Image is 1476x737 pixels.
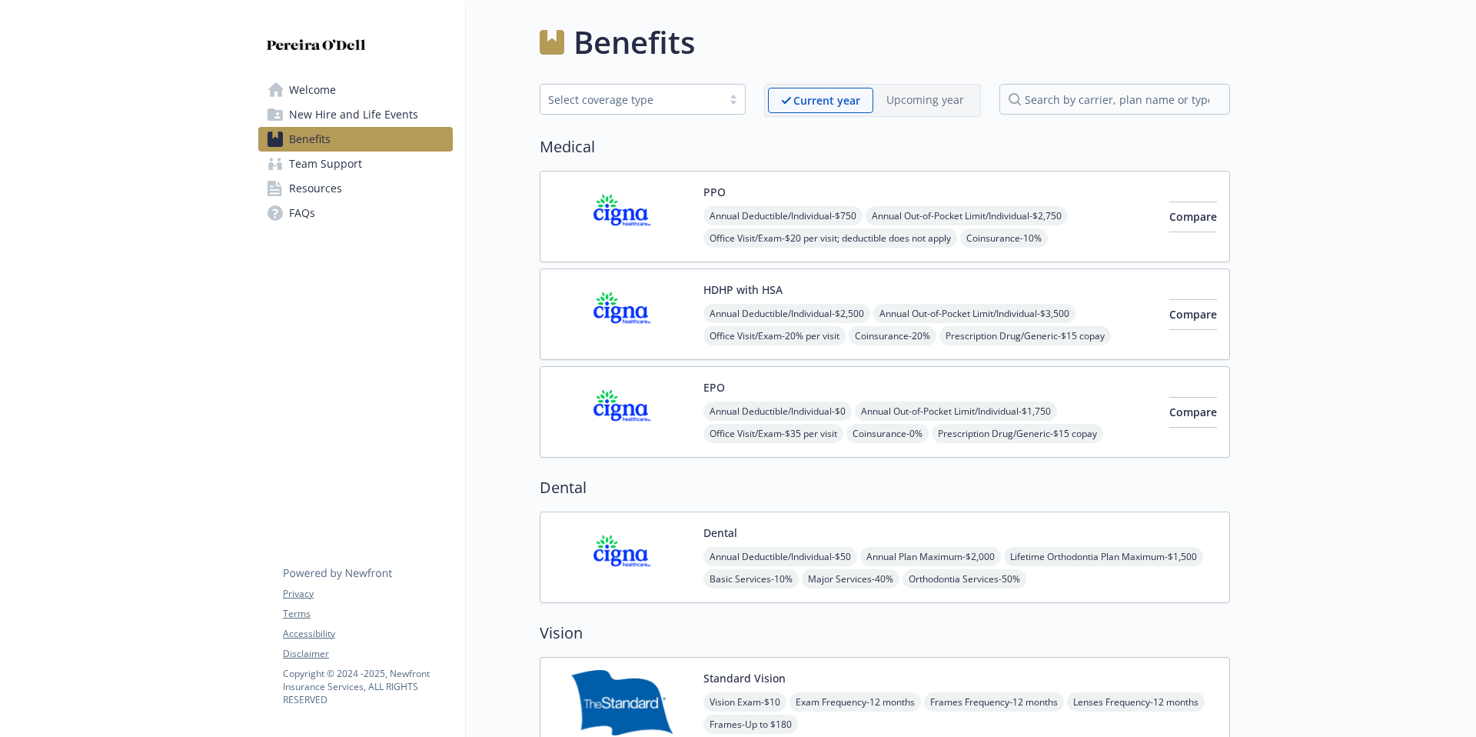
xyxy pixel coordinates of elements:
[289,78,336,102] span: Welcome
[289,152,362,176] span: Team Support
[939,326,1111,345] span: Prescription Drug/Generic - $15 copay
[793,92,860,108] p: Current year
[703,402,852,421] span: Annual Deductible/Individual - $0
[802,569,899,589] span: Major Services - 40%
[1169,397,1217,428] button: Compare
[703,184,726,200] button: PPO
[289,201,315,225] span: FAQs
[703,569,799,589] span: Basic Services - 10%
[849,326,936,345] span: Coinsurance - 20%
[703,228,957,248] span: Office Visit/Exam - $20 per visit; deductible does not apply
[258,176,453,201] a: Resources
[573,19,695,65] h1: Benefits
[1169,202,1217,232] button: Compare
[540,622,1230,645] h2: Vision
[932,424,1103,443] span: Prescription Drug/Generic - $15 copay
[703,692,786,712] span: Vision Exam - $10
[289,176,342,201] span: Resources
[703,715,798,734] span: Frames - Up to $180
[1169,299,1217,330] button: Compare
[703,547,857,566] span: Annual Deductible/Individual - $50
[258,78,453,102] a: Welcome
[258,152,453,176] a: Team Support
[703,326,846,345] span: Office Visit/Exam - 20% per visit
[703,379,725,395] button: EPO
[553,184,691,249] img: CIGNA carrier logo
[289,127,331,152] span: Benefits
[553,282,691,347] img: CIGNA carrier logo
[258,102,453,127] a: New Hire and Life Events
[703,525,737,541] button: Dental
[1169,405,1217,419] span: Compare
[873,88,977,113] span: Upcoming year
[855,402,1057,421] span: Annual Out-of-Pocket Limit/Individual - $1,750
[283,647,452,661] a: Disclaimer
[1067,692,1205,712] span: Lenses Frequency - 12 months
[553,525,691,590] img: CIGNA carrier logo
[289,102,418,127] span: New Hire and Life Events
[790,692,921,712] span: Exam Frequency - 12 months
[1169,209,1217,224] span: Compare
[540,476,1230,499] h2: Dental
[283,667,452,706] p: Copyright © 2024 - 2025 , Newfront Insurance Services, ALL RIGHTS RESERVED
[960,228,1048,248] span: Coinsurance - 10%
[703,304,870,323] span: Annual Deductible/Individual - $2,500
[703,282,783,298] button: HDHP with HSA
[703,424,843,443] span: Office Visit/Exam - $35 per visit
[258,127,453,152] a: Benefits
[886,92,964,108] p: Upcoming year
[873,304,1075,323] span: Annual Out-of-Pocket Limit/Individual - $3,500
[1004,547,1203,566] span: Lifetime Orthodontia Plan Maximum - $1,500
[703,206,863,225] span: Annual Deductible/Individual - $750
[548,92,714,108] div: Select coverage type
[860,547,1001,566] span: Annual Plan Maximum - $2,000
[283,627,452,641] a: Accessibility
[283,607,452,621] a: Terms
[540,135,1230,158] h2: Medical
[258,201,453,225] a: FAQs
[703,670,786,686] button: Standard Vision
[283,587,452,601] a: Privacy
[553,379,691,445] img: CIGNA carrier logo
[903,569,1026,589] span: Orthodontia Services - 50%
[1169,307,1217,322] span: Compare
[999,84,1230,115] input: search by carrier, plan name or type
[553,670,691,735] img: Standard Insurance Company carrier logo
[866,206,1068,225] span: Annual Out-of-Pocket Limit/Individual - $2,750
[924,692,1064,712] span: Frames Frequency - 12 months
[846,424,929,443] span: Coinsurance - 0%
